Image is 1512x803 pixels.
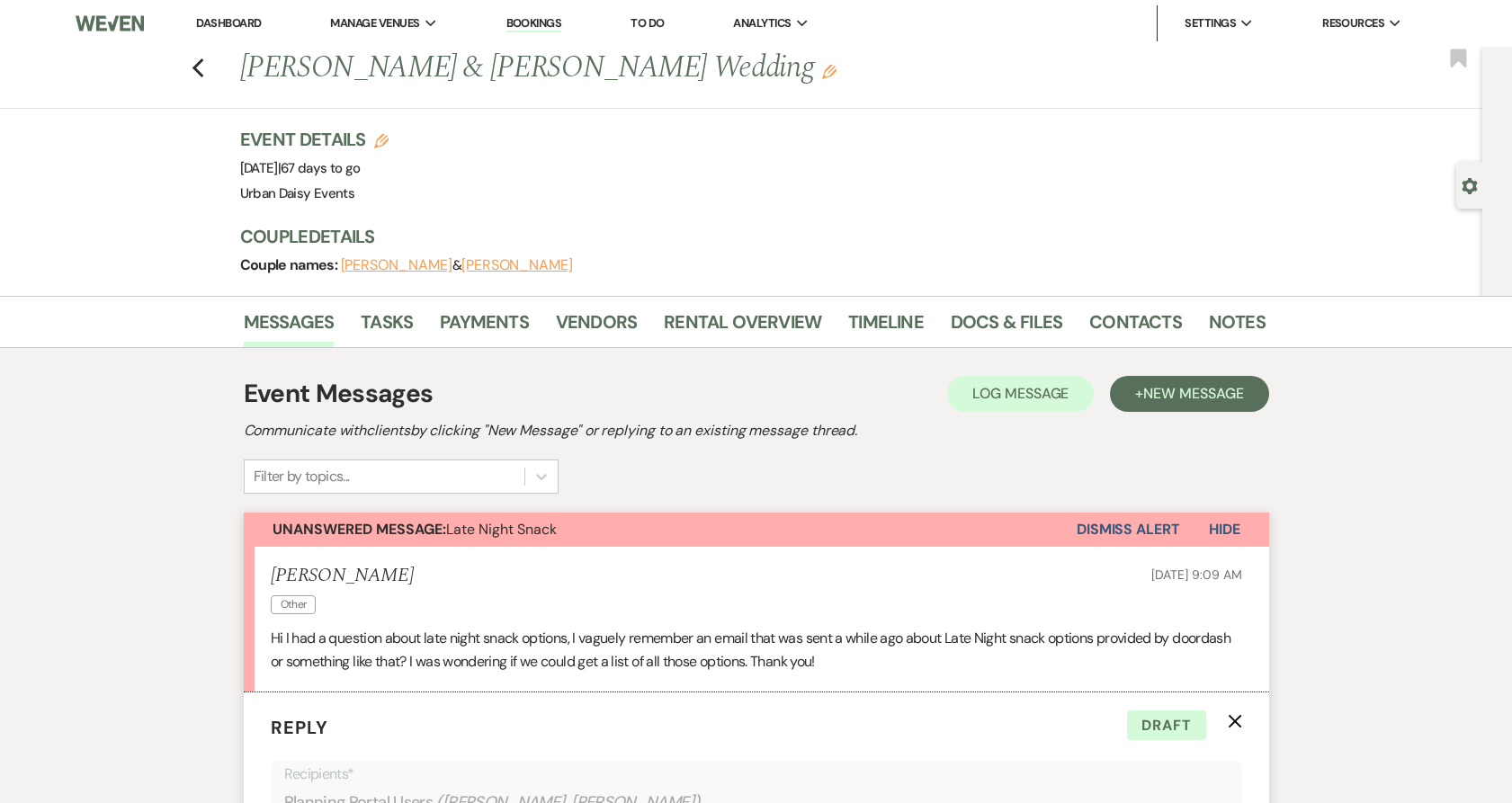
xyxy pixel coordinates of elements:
span: Hide [1209,520,1240,539]
span: | [278,159,361,177]
span: [DATE] 9:09 AM [1151,567,1241,583]
a: Tasks [361,308,413,347]
a: Notes [1209,308,1266,347]
span: Log Message [972,384,1069,403]
a: Payments [440,308,529,347]
button: [PERSON_NAME] [341,258,452,272]
span: Urban Daisy Events [240,184,354,202]
a: Docs & Files [951,308,1062,347]
span: [DATE] [240,159,361,177]
a: Timeline [848,308,924,347]
span: Other [271,595,317,614]
button: Open lead details [1462,176,1478,193]
span: Draft [1127,710,1206,741]
span: Resources [1322,14,1384,32]
div: Filter by topics... [254,466,350,487]
span: Reply [271,716,328,739]
span: Analytics [733,14,791,32]
a: Rental Overview [664,308,821,347]
button: Hide [1180,513,1269,547]
span: New Message [1143,384,1243,403]
button: +New Message [1110,376,1268,412]
h1: [PERSON_NAME] & [PERSON_NAME] Wedding [240,47,1046,90]
a: Contacts [1089,308,1182,347]
button: Dismiss Alert [1077,513,1180,547]
p: Recipients* [284,763,1229,786]
button: Log Message [947,376,1094,412]
span: & [341,256,573,274]
a: Vendors [556,308,637,347]
span: Late Night Snack [273,520,557,539]
img: Weven Logo [76,4,144,42]
span: Manage Venues [330,14,419,32]
span: 67 days to go [281,159,361,177]
button: Unanswered Message:Late Night Snack [244,513,1077,547]
a: Bookings [506,15,562,32]
strong: Unanswered Message: [273,520,446,539]
a: Messages [244,308,335,347]
h5: [PERSON_NAME] [271,565,414,587]
h3: Event Details [240,127,389,152]
a: Dashboard [196,15,261,31]
span: Settings [1185,14,1236,32]
h1: Event Messages [244,375,434,413]
h2: Communicate with clients by clicking "New Message" or replying to an existing message thread. [244,420,1269,442]
button: Edit [822,63,837,79]
span: Couple names: [240,255,341,274]
h3: Couple Details [240,224,1248,249]
p: Hi I had a question about late night snack options, I vaguely remember an email that was sent a w... [271,627,1242,673]
a: To Do [631,15,664,31]
button: [PERSON_NAME] [461,258,573,272]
